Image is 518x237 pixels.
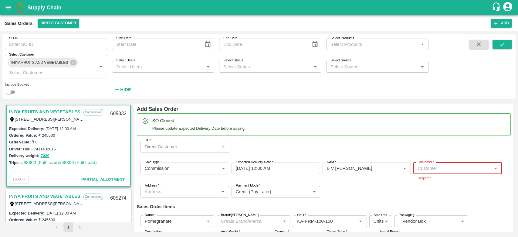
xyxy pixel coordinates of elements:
[15,2,27,14] img: logo
[107,107,130,121] div: 605332
[27,3,492,12] a: Supply Chain
[97,63,105,71] button: Open
[219,188,227,196] button: Open
[492,2,502,13] div: customer-support
[112,39,200,50] input: Start Date
[9,211,44,215] label: Expected Delivery :
[221,229,240,234] label: Avg Weight
[83,109,103,115] p: Commission
[21,160,59,165] a: #88800 (Full Load)
[380,229,400,234] label: Actual Price
[9,133,37,138] label: Ordered Value:
[145,160,162,165] label: Sale Type
[145,138,152,143] label: DC
[328,63,417,70] input: Select Source
[399,213,415,218] label: Packaging
[8,60,72,66] span: INIYA FRUITS AND VEGETABLES
[236,183,260,188] label: Payment Mode
[142,188,217,196] input: Address
[221,63,310,70] input: Select Status
[145,165,170,172] p: Commission
[327,160,336,165] label: KAM
[27,5,61,11] b: Supply Chain
[418,40,426,48] button: Open
[402,218,458,225] p: Vendor Box
[120,87,131,92] strong: Hide
[223,36,237,41] label: End Date
[137,105,511,113] h6: Add Sales Order
[5,39,107,50] input: Enter SO ID
[81,177,125,182] span: Partial_Allotment
[492,164,500,172] button: Open
[63,222,73,232] button: page 1
[152,115,246,134] div: Please update Expected Delivery Date before saving.
[204,217,212,225] button: Open
[9,126,44,131] label: Expected Delivery :
[137,204,175,209] strong: Sales Order Items
[46,126,76,131] label: [DATE] 12:00 AM
[418,175,498,181] p: Required
[219,39,307,50] input: End Date
[491,19,512,28] button: Add
[116,36,131,41] label: Start Date
[202,39,214,50] button: Choose date
[9,153,39,158] label: Delivery weight:
[311,63,319,71] button: Open
[9,218,37,222] label: Ordered Value:
[5,82,107,87] div: Include Booked
[23,147,56,151] label: Hari - 7411432015
[330,36,354,41] label: Select Products
[236,160,273,165] label: Expected Delivery Date
[328,40,417,48] input: Select Products
[46,211,76,215] label: [DATE] 12:00 AM
[374,218,384,225] p: Units
[8,58,78,67] div: INIYA FRUITS AND VEGETABLES
[15,117,86,122] label: [STREET_ADDRESS][PERSON_NAME]
[502,1,513,14] div: account of current user
[9,36,18,41] label: SO ID
[401,164,409,172] button: Open
[297,213,306,218] label: SKU
[218,217,279,225] input: Create Brand/Marka
[9,52,34,57] label: Select Customer
[374,213,387,218] label: Sale Unit
[32,140,38,144] label: ₹ 0
[51,222,86,232] nav: pagination navigation
[324,164,391,172] input: KAM
[112,84,133,95] button: Hide
[9,108,80,116] a: INIYA FRUITS AND VEGETABLES
[327,229,347,234] label: Target Price
[38,19,79,28] button: Select DC
[280,217,288,225] button: Open
[418,63,426,71] button: Open
[415,164,490,172] input: Customer
[152,117,246,124] div: SO Cloned
[145,213,156,218] label: Name
[309,39,321,50] button: Choose date
[275,229,289,234] label: Quantity
[204,63,212,71] button: Open
[7,68,87,76] input: Select Customer
[5,19,33,27] div: Sales Orders
[38,218,55,222] label: ₹ 245500
[59,160,97,165] a: #88806 (Full Load)
[114,63,202,70] input: Select Users
[41,153,49,160] button: 7020
[232,163,316,174] input: Choose date, selected date is Sep 26, 2025
[9,147,22,151] label: Driver:
[221,213,259,218] label: Brand/[PERSON_NAME]
[145,229,162,234] label: Description
[418,160,434,165] label: Customer
[83,194,103,200] p: Commission
[142,217,195,225] input: Name
[38,133,55,138] label: ₹ 245500
[295,217,347,225] input: SKU
[330,58,351,63] label: Select Source
[15,201,86,206] label: [STREET_ADDRESS][PERSON_NAME]
[116,58,135,63] label: Select Users
[107,191,130,205] div: 605274
[357,217,364,225] button: Open
[236,188,271,195] p: Credit (Pay Later)
[9,160,20,165] label: Trips:
[9,192,80,200] a: INIYA FRUITS AND VEGETABLES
